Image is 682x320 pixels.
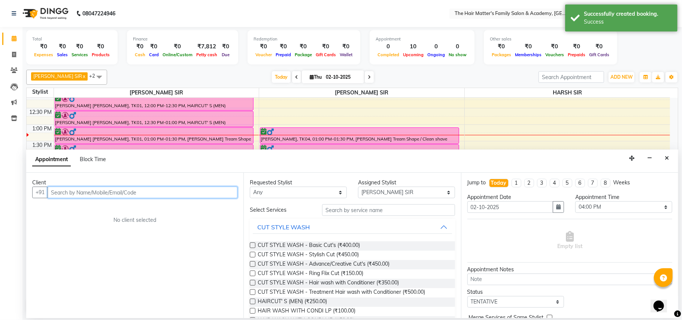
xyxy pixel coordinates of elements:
div: 12:30 PM [28,108,54,116]
div: Today [491,179,507,187]
span: Products [90,52,112,57]
li: 2 [524,179,534,187]
div: ₹0 [219,42,232,51]
div: [PERSON_NAME] AUTO, TK02, 01:30 PM-02:00 PM, [PERSON_NAME] Tream Shape / Clean shave [55,145,254,160]
div: 1:00 PM [31,125,54,133]
li: 6 [575,179,585,187]
div: ₹0 [133,42,147,51]
div: ₹7,812 [194,42,219,51]
span: HARSH SIR [465,88,670,97]
div: Stylist [27,88,54,96]
span: CUT STYLE WASH - Treatment Hair wash with Conditioner (₹500.00) [258,288,425,298]
span: Packages [490,52,513,57]
div: ₹0 [32,42,55,51]
span: [PERSON_NAME] SIR [259,88,464,97]
div: [PERSON_NAME] [PERSON_NAME], TK01, 12:30 PM-01:00 PM, HAIRCUT' S (MEN) [55,111,254,127]
div: ₹0 [254,42,274,51]
div: Total [32,36,112,42]
li: 5 [563,179,572,187]
div: [PERSON_NAME], TK04, 01:30 PM-02:30 PM, FACIAL & TREATMENTS - Pura Vitals [260,145,459,177]
span: Voucher [254,52,274,57]
input: Search Appointment [539,71,604,83]
div: 0 [376,42,401,51]
div: Status [467,288,564,296]
span: Empty list [557,231,582,250]
span: Petty cash [194,52,219,57]
span: Appointment [32,153,71,166]
div: ₹0 [147,42,161,51]
div: 1:30 PM [31,141,54,149]
span: Completed [376,52,401,57]
span: HAIRCUT' S (MEN) (₹250.00) [258,298,327,307]
div: ₹0 [490,42,513,51]
span: HAIR WASH WITH CONDI LP (₹100.00) [258,307,355,316]
div: 0 [447,42,469,51]
div: Success [584,18,672,26]
div: Redemption [254,36,354,42]
input: 2025-10-02 [324,72,361,83]
li: 1 [512,179,521,187]
div: 10 [401,42,425,51]
span: +2 [89,73,101,79]
div: ₹0 [70,42,90,51]
div: No client selected [50,216,219,224]
div: Appointment Time [575,193,672,201]
span: CUT STYLE WASH - Basic Cut's (₹400.00) [258,241,360,251]
span: Block Time [80,156,106,163]
span: ADD NEW [610,74,633,80]
span: Vouchers [543,52,566,57]
iframe: chat widget [651,290,675,313]
span: CUT STYLE WASH - Hair wash with Conditioner (₹350.00) [258,279,399,288]
input: Search by service name [322,204,455,216]
div: ₹0 [90,42,112,51]
span: Due [220,52,231,57]
span: Today [272,71,291,83]
span: Package [293,52,314,57]
input: Search by Name/Mobile/Email/Code [48,187,237,198]
span: Sales [55,52,70,57]
li: 8 [601,179,610,187]
span: Memberships [513,52,543,57]
img: logo [19,3,70,24]
button: CUT STYLE WASH [253,220,452,234]
span: Prepaid [274,52,293,57]
button: +91 [32,187,48,198]
div: Requested Stylist [250,179,347,187]
div: ₹0 [513,42,543,51]
div: ₹0 [314,42,338,51]
span: [PERSON_NAME] SIR [54,88,259,97]
span: CUT STYLE WASH - Advance/Creative Cut's (₹450.00) [258,260,390,269]
div: ₹0 [566,42,587,51]
span: Ongoing [425,52,447,57]
div: [PERSON_NAME] [PERSON_NAME], TK01, 01:00 PM-01:30 PM, [PERSON_NAME] Tream Shape / Clean shave [55,128,254,144]
span: Upcoming [401,52,425,57]
div: 0 [425,42,447,51]
div: Appointment [376,36,469,42]
span: Card [147,52,161,57]
b: 08047224946 [82,3,115,24]
div: ₹0 [543,42,566,51]
a: x [82,73,85,79]
span: CUT STYLE WASH - Stylish Cut (₹450.00) [258,251,359,260]
div: [PERSON_NAME], TK04, 01:00 PM-01:30 PM, [PERSON_NAME] Tream Shape / Clean shave [260,128,459,144]
li: 7 [588,179,598,187]
span: Cash [133,52,147,57]
div: ₹0 [161,42,194,51]
div: Appointment Date [467,193,564,201]
div: ₹0 [274,42,293,51]
span: CUT STYLE WASH - Ring Flix Cut (₹150.00) [258,269,363,279]
span: [PERSON_NAME] SIR [33,73,82,79]
span: Gift Cards [314,52,338,57]
button: ADD NEW [609,72,634,82]
span: No show [447,52,469,57]
span: Expenses [32,52,55,57]
button: Close [661,153,672,164]
div: Other sales [490,36,611,42]
div: ₹0 [587,42,611,51]
div: Appointment Notes [467,266,672,274]
div: Jump to [467,179,486,187]
li: 3 [537,179,547,187]
div: Finance [133,36,232,42]
span: Online/Custom [161,52,194,57]
div: CUT STYLE WASH [257,223,310,232]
